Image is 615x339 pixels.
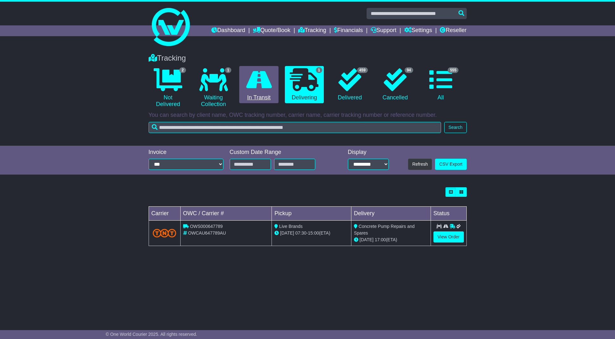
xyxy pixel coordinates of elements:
a: Settings [404,25,432,36]
a: 459 Delivered [330,66,369,103]
button: Search [444,122,466,133]
a: Financials [334,25,363,36]
span: 1 [225,67,232,73]
a: 1 Delivering [285,66,324,103]
a: Quote/Book [253,25,290,36]
span: [DATE] [280,230,294,236]
div: Invoice [149,149,223,156]
span: 94 [405,67,413,73]
span: Live Brands [279,224,303,229]
a: Dashboard [211,25,245,36]
div: Display [348,149,389,156]
td: Pickup [272,207,351,221]
td: Status [431,207,466,221]
span: 555 [448,67,458,73]
td: Delivery [351,207,431,221]
span: 17:00 [375,237,386,242]
span: 459 [357,67,368,73]
span: OWCAU647789AU [188,230,226,236]
div: Custom Date Range [230,149,331,156]
a: Reseller [440,25,466,36]
span: 15:00 [308,230,319,236]
span: 2 [179,67,186,73]
a: View Order [433,231,464,243]
div: (ETA) [354,236,428,243]
a: In Transit [239,66,278,103]
span: [DATE] [360,237,374,242]
a: CSV Export [435,159,466,170]
span: Concrete Pump Repairs and Spares [354,224,415,236]
span: 07:30 [295,230,306,236]
a: 94 Cancelled [376,66,415,103]
span: 1 [316,67,323,73]
div: - (ETA) [274,230,349,236]
button: Refresh [408,159,432,170]
img: TNT_Domestic.png [153,229,176,237]
div: Tracking [145,54,470,63]
td: Carrier [149,207,180,221]
a: 2 Not Delivered [149,66,188,110]
a: 555 All [421,66,460,103]
span: OWS000647789 [190,224,223,229]
a: Tracking [298,25,326,36]
a: 1 Waiting Collection [194,66,233,110]
td: OWC / Carrier # [180,207,272,221]
p: You can search by client name, OWC tracking number, carrier name, carrier tracking number or refe... [149,112,467,119]
span: © One World Courier 2025. All rights reserved. [106,332,197,337]
a: Support [371,25,396,36]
